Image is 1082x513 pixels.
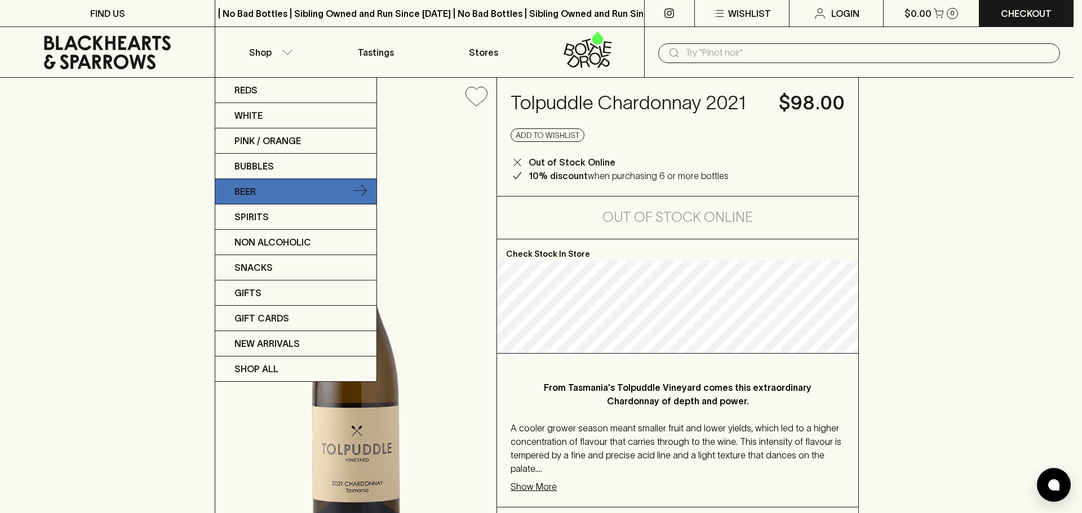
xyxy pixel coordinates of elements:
a: White [215,103,376,128]
img: bubble-icon [1048,479,1059,490]
p: Bubbles [234,159,274,173]
p: Gift Cards [234,311,289,325]
p: Non Alcoholic [234,235,311,249]
a: Gift Cards [215,306,376,331]
p: Spirits [234,210,269,224]
a: Pink / Orange [215,128,376,154]
a: Beer [215,179,376,204]
a: Snacks [215,255,376,280]
p: Pink / Orange [234,134,301,148]
a: Reds [215,78,376,103]
p: Reds [234,83,258,97]
a: Gifts [215,280,376,306]
p: Beer [234,185,256,198]
p: SHOP ALL [234,362,278,376]
a: Non Alcoholic [215,230,376,255]
a: SHOP ALL [215,356,376,381]
a: Spirits [215,204,376,230]
p: White [234,109,263,122]
p: New Arrivals [234,337,300,350]
a: Bubbles [215,154,376,179]
p: Gifts [234,286,261,300]
p: Snacks [234,261,273,274]
a: New Arrivals [215,331,376,356]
